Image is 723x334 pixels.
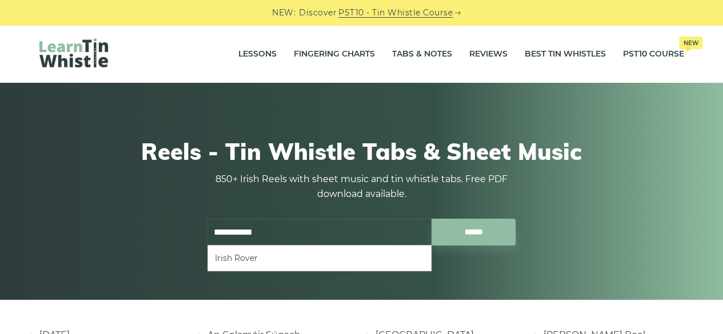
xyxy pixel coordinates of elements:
[469,40,508,69] a: Reviews
[238,40,277,69] a: Lessons
[525,40,606,69] a: Best Tin Whistles
[294,40,375,69] a: Fingering Charts
[679,37,702,49] span: New
[215,251,424,265] li: Irish Rover
[623,40,684,69] a: PST10 CourseNew
[392,40,452,69] a: Tabs & Notes
[207,172,516,202] p: 850+ Irish Reels with sheet music and tin whistle tabs. Free PDF download available.
[39,138,684,165] h1: Reels - Tin Whistle Tabs & Sheet Music
[39,38,108,67] img: LearnTinWhistle.com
